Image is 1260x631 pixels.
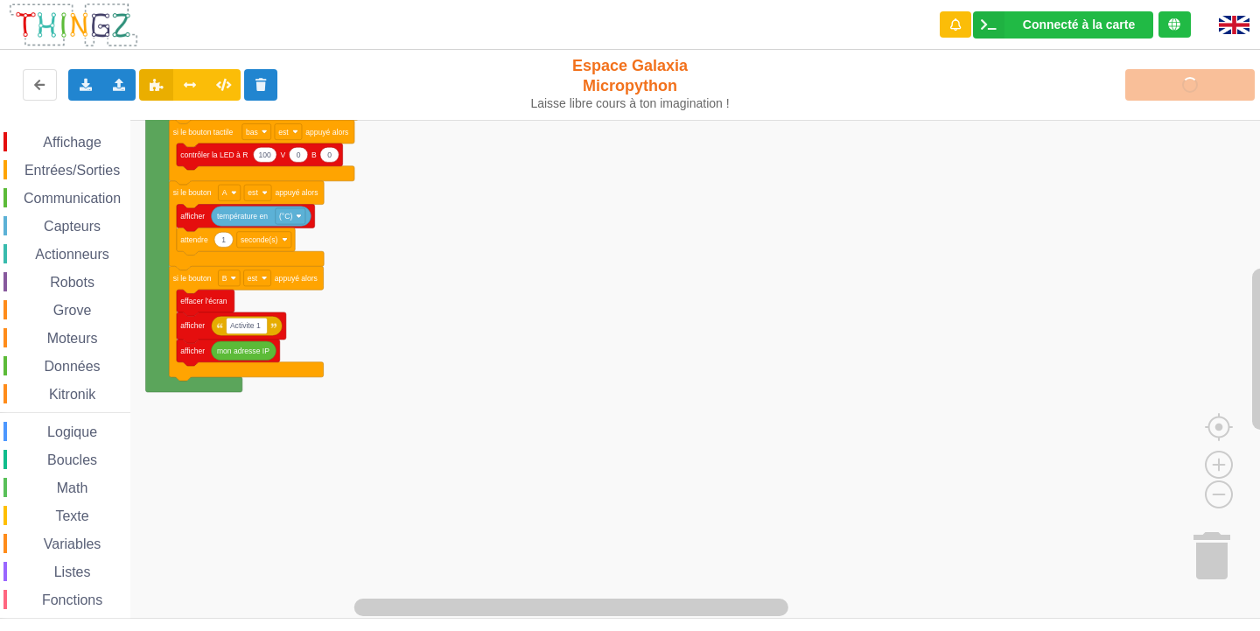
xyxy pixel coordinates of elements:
[280,151,285,159] text: V
[180,321,205,330] text: afficher
[1023,18,1135,31] div: Connecté à la carte
[523,56,738,111] div: Espace Galaxia Micropython
[1158,11,1191,38] div: Tu es connecté au serveur de création de Thingz
[41,536,104,551] span: Variables
[275,188,318,197] text: appuyé alors
[222,274,227,283] text: B
[47,275,97,290] span: Robots
[54,480,91,495] span: Math
[173,188,212,197] text: si le bouton
[222,188,227,197] text: A
[173,274,212,283] text: si le bouton
[275,274,318,283] text: appuyé alors
[221,235,226,244] text: 1
[248,274,258,283] text: est
[46,387,98,402] span: Kitronik
[217,347,269,355] text: mon adresse IP
[173,128,234,137] text: si le bouton tactile
[523,96,738,111] div: Laisse libre cours à ton imagination !
[52,508,91,523] span: Texte
[52,564,94,579] span: Listes
[258,151,271,159] text: 100
[241,235,278,244] text: seconde(s)
[279,212,292,221] text: (°C)
[180,235,208,244] text: attendre
[21,191,123,206] span: Communication
[45,424,100,439] span: Logique
[22,163,122,178] span: Entrées/Sorties
[180,151,248,159] text: contrôler la LED à R
[8,2,139,48] img: thingz_logo.png
[41,219,103,234] span: Capteurs
[180,347,205,355] text: afficher
[180,297,227,305] text: effacer l'écran
[39,592,105,607] span: Fonctions
[297,151,301,159] text: 0
[278,128,289,137] text: est
[327,151,332,159] text: 0
[45,331,101,346] span: Moteurs
[973,11,1153,39] div: Ta base fonctionne bien !
[180,212,205,221] text: afficher
[51,303,94,318] span: Grove
[248,188,258,197] text: est
[1219,16,1249,34] img: gb.png
[217,212,268,221] text: température en
[246,128,258,137] text: bas
[40,135,103,150] span: Affichage
[32,247,112,262] span: Actionneurs
[230,321,261,330] text: Activite 1
[305,128,348,137] text: appuyé alors
[45,452,100,467] span: Boucles
[311,151,317,159] text: B
[42,359,103,374] span: Données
